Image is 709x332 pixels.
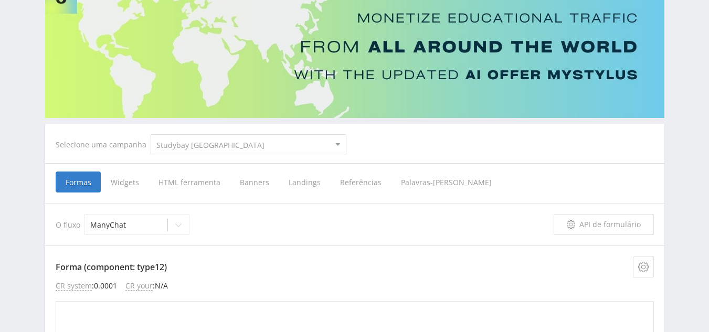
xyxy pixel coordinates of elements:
span: Palavras-[PERSON_NAME] [391,172,502,192]
span: Widgets [101,172,149,192]
span: CR your [125,282,153,291]
p: Forma (component: type12) [56,256,654,277]
span: Banners [230,172,279,192]
span: Referências [330,172,391,192]
span: HTML ferramenta [149,172,230,192]
li: : N/A [125,282,168,291]
div: Selecione uma campanha [56,141,151,149]
li: : 0.0001 [56,282,117,291]
a: API de formulário [554,214,654,235]
span: Landings [279,172,330,192]
span: Formas [56,172,101,192]
div: O fluxo [56,214,554,235]
span: CR system [56,282,92,291]
span: API de formulário [579,220,641,229]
